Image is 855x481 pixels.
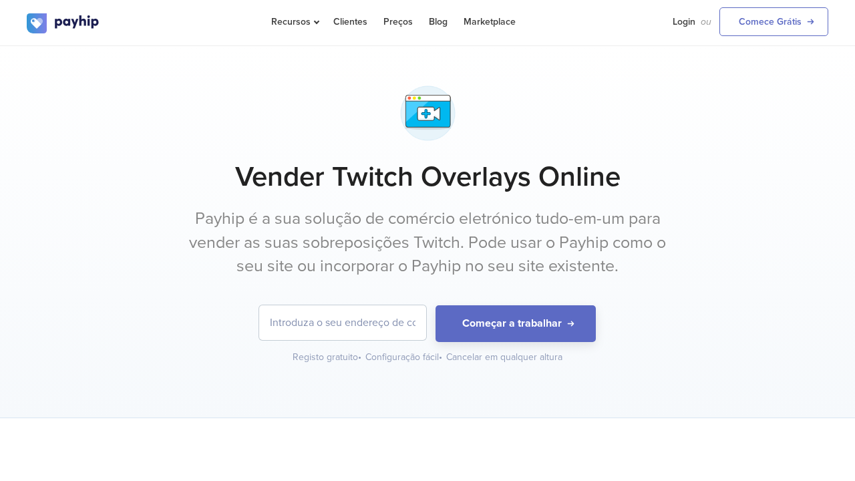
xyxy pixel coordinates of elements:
input: Introduza o seu endereço de correio eletrónico [259,305,426,340]
button: Começar a trabalhar [436,305,596,342]
span: • [439,351,442,363]
h1: Vender Twitch Overlays Online [27,160,828,194]
span: • [358,351,361,363]
div: Cancelar em qualquer altura [446,351,562,364]
img: video-browser-add-vnfsbejl2wb4jfzd3rsj3c.png [394,79,462,147]
a: Comece Grátis [719,7,828,36]
div: Configuração fácil [365,351,444,364]
div: Registo gratuito [293,351,363,364]
p: Payhip é a sua solução de comércio eletrónico tudo-em-um para vender as suas sobreposições Twitch... [177,207,678,279]
img: logo.svg [27,13,100,33]
span: Recursos [271,16,317,27]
